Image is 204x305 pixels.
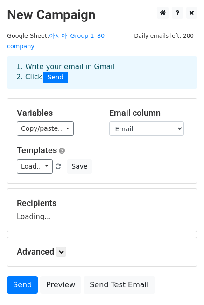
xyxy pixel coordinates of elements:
[17,145,57,155] a: Templates
[17,198,187,208] h5: Recipients
[17,159,53,174] a: Load...
[7,7,197,23] h2: New Campaign
[17,198,187,222] div: Loading...
[9,62,195,83] div: 1. Write your email in Gmail 2. Click
[67,159,91,174] button: Save
[109,108,188,118] h5: Email column
[84,276,155,294] a: Send Test Email
[7,32,105,50] a: 아시아_Group 1_80 company
[17,121,74,136] a: Copy/paste...
[17,108,95,118] h5: Variables
[131,31,197,41] span: Daily emails left: 200
[43,72,68,83] span: Send
[131,32,197,39] a: Daily emails left: 200
[7,276,38,294] a: Send
[7,32,105,50] small: Google Sheet:
[40,276,81,294] a: Preview
[17,247,187,257] h5: Advanced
